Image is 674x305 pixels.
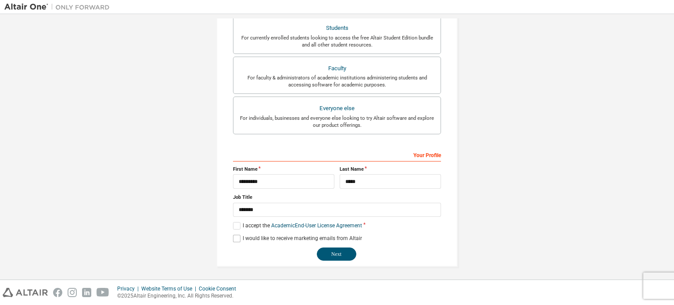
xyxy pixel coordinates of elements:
[4,3,114,11] img: Altair One
[340,166,441,173] label: Last Name
[53,288,62,297] img: facebook.svg
[239,115,435,129] div: For individuals, businesses and everyone else looking to try Altair software and explore our prod...
[141,285,199,292] div: Website Terms of Use
[3,288,48,297] img: altair_logo.svg
[68,288,77,297] img: instagram.svg
[271,222,362,229] a: Academic End-User License Agreement
[233,222,362,230] label: I accept the
[239,74,435,88] div: For faculty & administrators of academic institutions administering students and accessing softwa...
[82,288,91,297] img: linkedin.svg
[233,194,441,201] label: Job Title
[97,288,109,297] img: youtube.svg
[117,292,241,300] p: © 2025 Altair Engineering, Inc. All Rights Reserved.
[239,22,435,34] div: Students
[239,102,435,115] div: Everyone else
[199,285,241,292] div: Cookie Consent
[233,235,362,242] label: I would like to receive marketing emails from Altair
[317,248,356,261] button: Next
[117,285,141,292] div: Privacy
[233,166,334,173] label: First Name
[239,62,435,75] div: Faculty
[239,34,435,48] div: For currently enrolled students looking to access the free Altair Student Edition bundle and all ...
[233,147,441,161] div: Your Profile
